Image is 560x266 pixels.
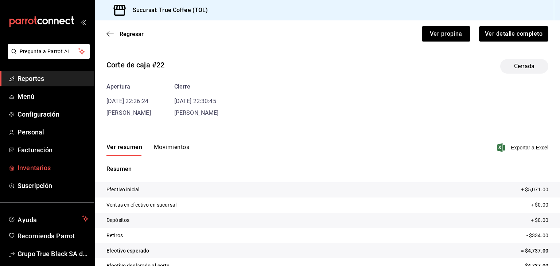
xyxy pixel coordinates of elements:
span: Facturación [17,145,89,155]
time: [DATE] 22:30:45 [174,98,216,105]
span: Configuración [17,109,89,119]
button: Pregunta a Parrot AI [8,44,90,59]
a: Pregunta a Parrot AI [5,53,90,60]
button: Ver detalle completo [479,26,548,42]
div: Corte de caja #22 [106,59,164,70]
span: Regresar [120,31,144,38]
button: Exportar a Excel [498,143,548,152]
h3: Sucursal: True Coffee (TOL) [127,6,208,15]
button: Ver propina [422,26,470,42]
span: Reportes [17,74,89,83]
p: + $5,071.00 [521,186,548,193]
span: Recomienda Parrot [17,231,89,241]
span: Cerrada [510,62,539,71]
span: Pregunta a Parrot AI [20,48,78,55]
div: Cierre [174,82,219,91]
span: Personal [17,127,89,137]
span: Menú [17,91,89,101]
time: [DATE] 22:26:24 [106,98,148,105]
span: Grupo True Black SA de CV [17,249,89,259]
p: Ventas en efectivo en sucursal [106,201,176,209]
span: Inventarios [17,163,89,173]
p: Retiros [106,232,123,239]
p: + $0.00 [531,216,548,224]
button: Movimientos [154,144,189,156]
div: Apertura [106,82,151,91]
p: Depósitos [106,216,129,224]
button: Regresar [106,31,144,38]
span: Suscripción [17,181,89,191]
span: [PERSON_NAME] [106,109,151,116]
button: open_drawer_menu [80,19,86,25]
p: Resumen [106,165,548,173]
span: [PERSON_NAME] [174,109,219,116]
p: Efectivo esperado [106,247,149,255]
p: - $334.00 [526,232,548,239]
span: Ayuda [17,214,79,223]
p: Efectivo inicial [106,186,139,193]
button: Ver resumen [106,144,142,156]
p: + $0.00 [531,201,548,209]
div: navigation tabs [106,144,189,156]
p: = $4,737.00 [521,247,548,255]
